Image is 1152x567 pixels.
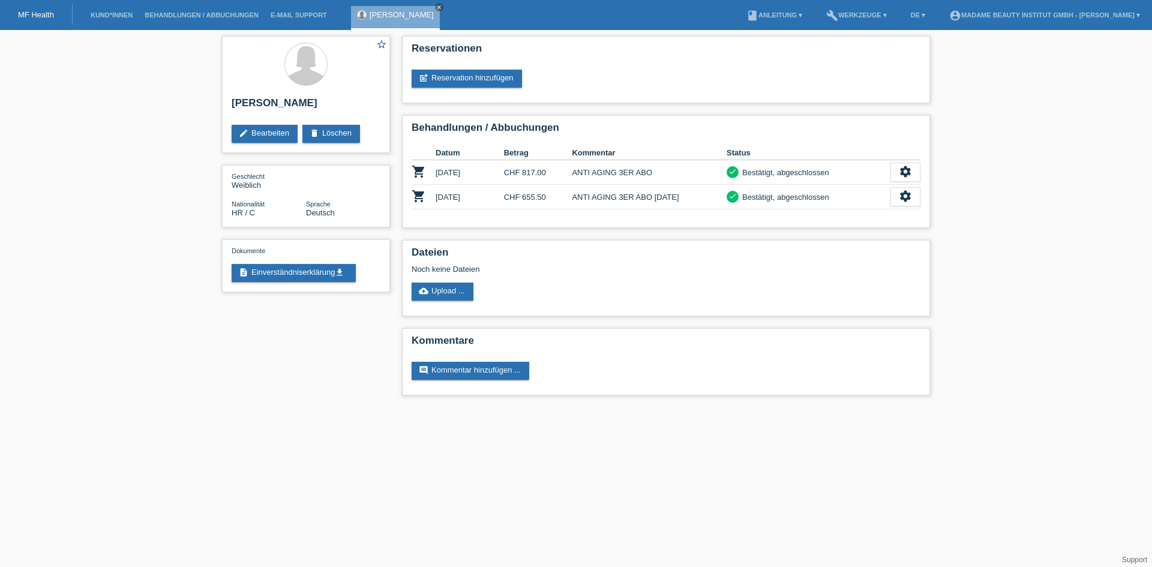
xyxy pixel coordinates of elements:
[232,264,356,282] a: descriptionEinverständniserklärungget_app
[412,164,426,179] i: POSP00018309
[335,268,344,277] i: get_app
[905,11,931,19] a: DE ▾
[412,43,920,61] h2: Reservationen
[728,192,737,200] i: check
[739,166,829,179] div: Bestätigt, abgeschlossen
[412,283,473,301] a: cloud_uploadUpload ...
[412,335,920,353] h2: Kommentare
[239,128,248,138] i: edit
[572,185,727,209] td: ANTI AGING 3ER ABO [DATE]
[419,286,428,296] i: cloud_upload
[232,247,265,254] span: Dokumente
[412,189,426,203] i: POSP00021318
[504,146,572,160] th: Betrag
[139,11,265,19] a: Behandlungen / Abbuchungen
[412,265,778,274] div: Noch keine Dateien
[899,190,912,203] i: settings
[85,11,139,19] a: Kund*innen
[18,10,54,19] a: MF Health
[306,200,331,208] span: Sprache
[728,167,737,176] i: check
[504,185,572,209] td: CHF 655.50
[419,365,428,375] i: comment
[302,125,360,143] a: deleteLöschen
[412,122,920,140] h2: Behandlungen / Abbuchungen
[943,11,1146,19] a: account_circleMadame Beauty Institut GmbH - [PERSON_NAME] ▾
[826,10,838,22] i: build
[949,10,961,22] i: account_circle
[370,10,434,19] a: [PERSON_NAME]
[899,165,912,178] i: settings
[572,146,727,160] th: Kommentar
[232,97,380,115] h2: [PERSON_NAME]
[306,208,335,217] span: Deutsch
[232,125,298,143] a: editBearbeiten
[265,11,333,19] a: E-Mail Support
[376,39,387,52] a: star_border
[436,4,442,10] i: close
[239,268,248,277] i: description
[232,200,265,208] span: Nationalität
[412,362,529,380] a: commentKommentar hinzufügen ...
[436,146,504,160] th: Datum
[435,3,443,11] a: close
[232,208,255,217] span: Kroatien / C / 19.09.1992
[412,247,920,265] h2: Dateien
[727,146,890,160] th: Status
[412,70,522,88] a: post_addReservation hinzufügen
[419,73,428,83] i: post_add
[572,160,727,185] td: ANTI AGING 3ER ABO
[232,172,306,190] div: Weiblich
[740,11,808,19] a: bookAnleitung ▾
[376,39,387,50] i: star_border
[739,191,829,203] div: Bestätigt, abgeschlossen
[436,185,504,209] td: [DATE]
[820,11,893,19] a: buildWerkzeuge ▾
[1122,556,1147,564] a: Support
[310,128,319,138] i: delete
[232,173,265,180] span: Geschlecht
[436,160,504,185] td: [DATE]
[746,10,758,22] i: book
[504,160,572,185] td: CHF 817.00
